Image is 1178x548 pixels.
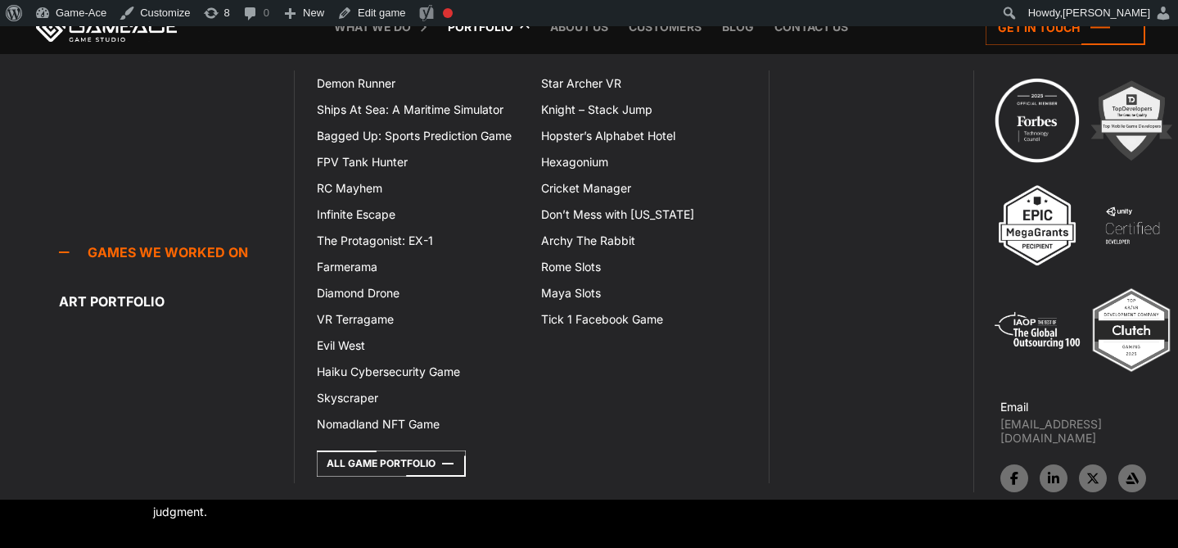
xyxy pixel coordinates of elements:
[307,306,531,333] a: VR Terragame
[307,175,531,202] a: RC Mayhem
[307,359,531,385] a: Haiku Cybersecurity Game
[1000,400,1028,414] strong: Email
[531,70,756,97] a: Star Archer VR
[1086,285,1176,375] img: Top ar vr development company gaming 2025 game ace
[986,10,1145,45] a: Get in touch
[531,149,756,175] a: Hexagonium
[992,285,1082,375] img: 5
[531,306,756,333] a: Tick 1 Facebook Game
[992,75,1082,165] img: Technology council badge program ace 2025 game ace
[531,123,756,149] a: Hopster’s Alphabet Hotel
[317,451,466,477] a: All Game Portfolio
[59,236,294,269] a: Games we worked on
[307,202,531,228] a: Infinite Escape
[307,123,531,149] a: Bagged Up: Sports Prediction Game
[307,280,531,306] a: Diamond Drone
[307,254,531,280] a: Farmerama
[443,8,453,18] div: Focus keyphrase not set
[307,149,531,175] a: FPV Tank Hunter
[1000,417,1178,445] a: [EMAIL_ADDRESS][DOMAIN_NAME]
[992,180,1082,270] img: 3
[307,228,531,254] a: The Protagonist: EX-1
[307,70,531,97] a: Demon Runner
[531,97,756,123] a: Knight – Stack Jump
[531,175,756,202] a: Cricket Manager
[307,97,531,123] a: Ships At Sea: A Maritime Simulator
[307,411,531,437] a: Nomadland NFT Game
[59,285,294,318] a: Art portfolio
[307,385,531,411] a: Skyscraper
[531,254,756,280] a: Rome Slots
[1086,75,1176,165] img: 2
[531,280,756,306] a: Maya Slots
[531,202,756,228] a: Don’t Mess with [US_STATE]
[531,228,756,254] a: Archy The Rabbit
[307,333,531,359] a: Evil West
[1087,180,1177,270] img: 4
[1063,7,1150,19] span: [PERSON_NAME]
